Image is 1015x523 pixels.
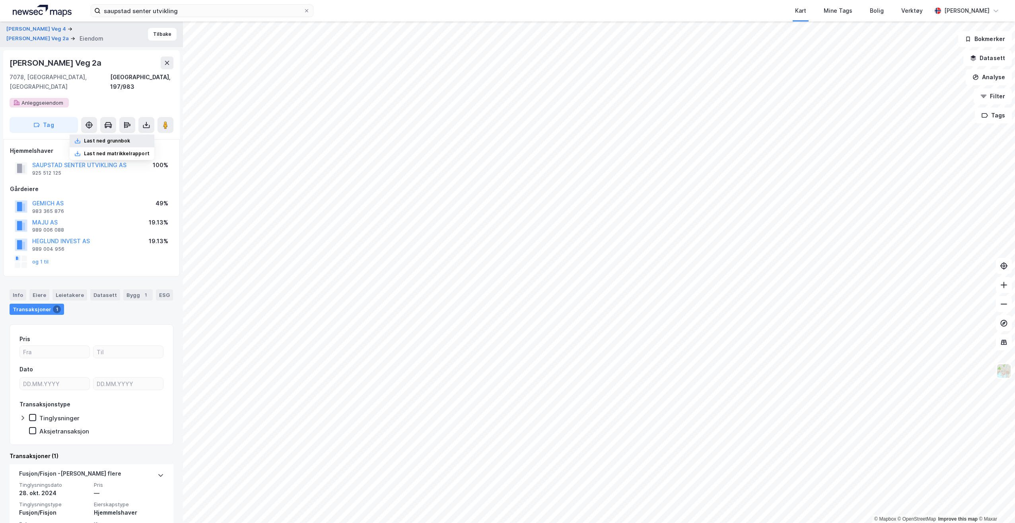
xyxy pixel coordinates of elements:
[20,346,89,358] input: Fra
[149,218,168,227] div: 19.13%
[10,304,64,315] div: Transaksjoner
[84,138,130,144] div: Last ned grunnbok
[6,35,70,43] button: [PERSON_NAME] Veg 2a
[53,305,61,313] div: 1
[101,5,303,17] input: Søk på adresse, matrikkel, gårdeiere, leietakere eller personer
[32,246,64,252] div: 989 004 956
[110,72,173,92] div: [GEOGRAPHIC_DATA], 197/983
[898,516,936,522] a: OpenStreetMap
[824,6,852,16] div: Mine Tags
[13,5,72,17] img: logo.a4113a55bc3d86da70a041830d287a7e.svg
[944,6,990,16] div: [PERSON_NAME]
[974,88,1012,104] button: Filter
[80,34,103,43] div: Eiendom
[94,508,164,517] div: Hjemmelshaver
[19,508,89,517] div: Fusjon/Fisjon
[10,117,78,133] button: Tag
[84,150,150,157] div: Last ned matrikkelrapport
[19,501,89,508] span: Tinglysningstype
[148,28,177,41] button: Tilbake
[52,289,87,301] div: Leietakere
[153,160,168,170] div: 100%
[20,378,89,390] input: DD.MM.YYYY
[32,208,64,215] div: 983 365 876
[156,199,168,208] div: 49%
[32,227,64,233] div: 989 006 088
[19,400,70,409] div: Transaksjonstype
[19,334,30,344] div: Pris
[39,427,89,435] div: Aksjetransaksjon
[874,516,896,522] a: Mapbox
[870,6,884,16] div: Bolig
[958,31,1012,47] button: Bokmerker
[938,516,978,522] a: Improve this map
[39,414,80,422] div: Tinglysninger
[29,289,49,301] div: Eiere
[19,482,89,488] span: Tinglysningsdato
[10,451,173,461] div: Transaksjoner (1)
[94,488,164,498] div: —
[975,107,1012,123] button: Tags
[142,291,150,299] div: 1
[901,6,923,16] div: Verktøy
[156,289,173,301] div: ESG
[10,184,173,194] div: Gårdeiere
[10,146,173,156] div: Hjemmelshaver
[975,485,1015,523] div: Kontrollprogram for chat
[93,346,163,358] input: Til
[996,363,1011,379] img: Z
[149,236,168,246] div: 19.13%
[795,6,806,16] div: Kart
[123,289,153,301] div: Bygg
[94,482,164,488] span: Pris
[19,488,89,498] div: 28. okt. 2024
[963,50,1012,66] button: Datasett
[19,365,33,374] div: Dato
[94,501,164,508] span: Eierskapstype
[19,469,121,482] div: Fusjon/Fisjon - [PERSON_NAME] flere
[10,72,110,92] div: 7078, [GEOGRAPHIC_DATA], [GEOGRAPHIC_DATA]
[975,485,1015,523] iframe: Chat Widget
[93,378,163,390] input: DD.MM.YYYY
[10,57,103,69] div: [PERSON_NAME] Veg 2a
[10,289,26,301] div: Info
[966,69,1012,85] button: Analyse
[32,170,61,176] div: 925 512 125
[6,25,68,33] button: [PERSON_NAME] Veg 4
[90,289,120,301] div: Datasett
